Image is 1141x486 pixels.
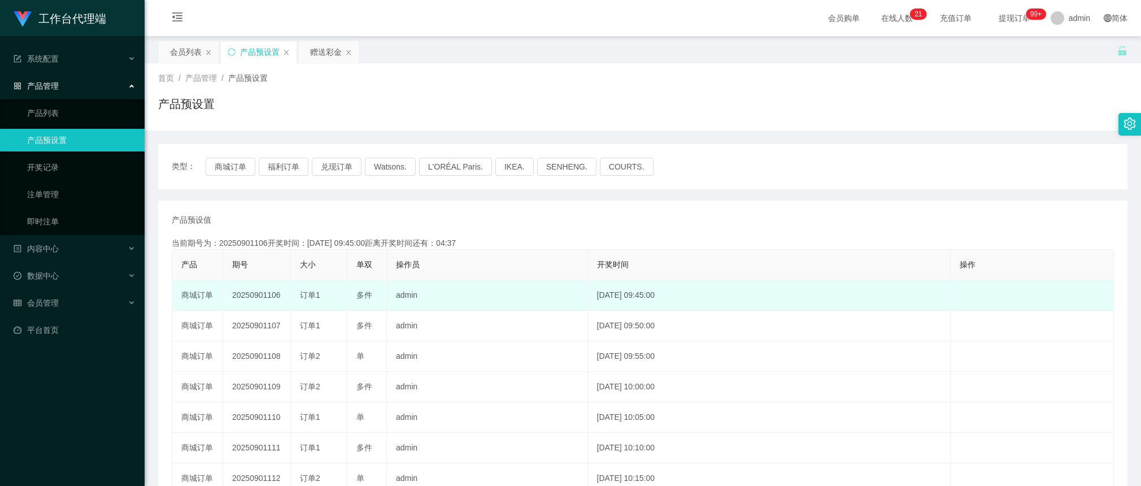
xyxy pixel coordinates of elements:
[387,280,588,311] td: admin
[387,341,588,372] td: admin
[1104,14,1112,22] i: 图标: global
[312,158,362,176] button: 兑现订单
[600,158,654,176] button: COURTS.
[387,372,588,402] td: admin
[223,372,291,402] td: 20250901109
[14,244,59,253] span: 内容中心
[300,382,320,391] span: 订单2
[588,372,951,402] td: [DATE] 10:00:00
[356,260,372,269] span: 单双
[27,210,136,233] a: 即时注单
[597,260,629,269] span: 开奖时间
[914,8,918,20] p: 2
[172,402,223,433] td: 商城订单
[356,474,364,483] span: 单
[27,183,136,206] a: 注单管理
[205,49,212,56] i: 图标: close
[223,433,291,463] td: 20250901111
[356,443,372,452] span: 多件
[206,158,255,176] button: 商城订单
[356,290,372,300] span: 多件
[495,158,534,176] button: IKEA.
[356,413,364,422] span: 单
[1026,8,1046,20] sup: 1039
[14,82,21,90] i: 图标: appstore-o
[14,272,21,280] i: 图标: check-circle-o
[228,48,236,56] i: 图标: sync
[356,352,364,361] span: 单
[588,280,951,311] td: [DATE] 09:45:00
[14,11,32,27] img: logo.9652507e.png
[38,1,106,37] h1: 工作台代理端
[993,14,1036,22] span: 提现订单
[172,280,223,311] td: 商城订单
[1123,118,1136,130] i: 图标: setting
[300,290,320,300] span: 订单1
[223,311,291,341] td: 20250901107
[170,41,202,63] div: 会员列表
[223,280,291,311] td: 20250901106
[588,341,951,372] td: [DATE] 09:55:00
[27,129,136,151] a: 产品预设置
[300,321,320,330] span: 订单1
[537,158,596,176] button: SENHENG.
[300,260,316,269] span: 大小
[387,311,588,341] td: admin
[300,474,320,483] span: 订单2
[259,158,308,176] button: 福利订单
[27,102,136,124] a: 产品列表
[172,341,223,372] td: 商城订单
[300,352,320,361] span: 订单2
[172,372,223,402] td: 商城订单
[387,402,588,433] td: admin
[14,245,21,253] i: 图标: profile
[240,41,280,63] div: 产品预设置
[158,96,215,112] h1: 产品预设置
[588,433,951,463] td: [DATE] 10:10:00
[14,55,21,63] i: 图标: form
[918,8,922,20] p: 1
[14,271,59,280] span: 数据中心
[27,156,136,179] a: 开奖记录
[910,8,926,20] sup: 21
[14,54,59,63] span: 系统配置
[185,73,217,83] span: 产品管理
[158,73,174,83] span: 首页
[300,443,320,452] span: 订单1
[934,14,977,22] span: 充值订单
[345,49,352,56] i: 图标: close
[356,321,372,330] span: 多件
[14,299,21,307] i: 图标: table
[396,260,420,269] span: 操作员
[14,81,59,90] span: 产品管理
[588,311,951,341] td: [DATE] 09:50:00
[283,49,290,56] i: 图标: close
[14,298,59,307] span: 会员管理
[960,260,975,269] span: 操作
[228,73,268,83] span: 产品预设置
[14,14,106,23] a: 工作台代理端
[387,433,588,463] td: admin
[158,1,197,37] i: 图标: menu-fold
[172,214,211,226] span: 产品预设值
[356,382,372,391] span: 多件
[310,41,342,63] div: 赠送彩金
[181,260,197,269] span: 产品
[221,73,224,83] span: /
[14,319,136,341] a: 图标: dashboard平台首页
[232,260,248,269] span: 期号
[172,158,206,176] span: 类型：
[172,237,1114,249] div: 当前期号为：20250901106开奖时间：[DATE] 09:45:00距离开奖时间还有：04:37
[365,158,416,176] button: Watsons.
[223,341,291,372] td: 20250901108
[178,73,181,83] span: /
[419,158,492,176] button: L'ORÉAL Paris.
[1117,46,1127,56] i: 图标: unlock
[588,402,951,433] td: [DATE] 10:05:00
[172,433,223,463] td: 商城订单
[172,311,223,341] td: 商城订单
[876,14,918,22] span: 在线人数
[223,402,291,433] td: 20250901110
[300,413,320,422] span: 订单1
